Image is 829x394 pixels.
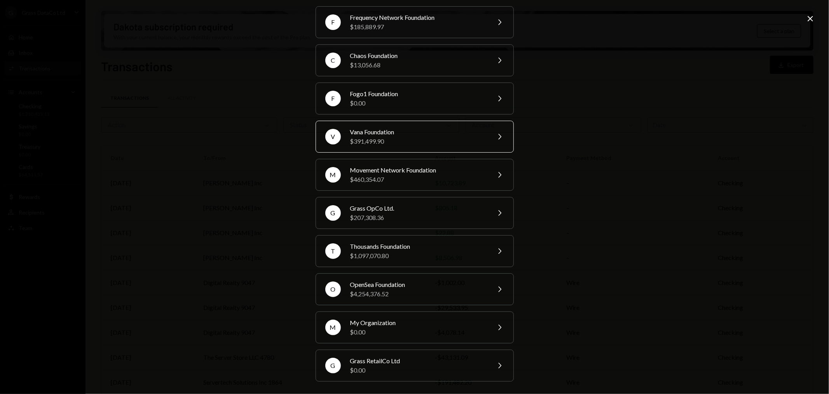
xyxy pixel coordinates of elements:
[350,60,485,70] div: $13,056.68
[316,235,514,267] button: TThousands Foundation$1,097,070.80
[350,13,485,22] div: Frequency Network Foundation
[316,159,514,191] button: MMovement Network Foundation$460,354.07
[350,175,485,184] div: $460,354.07
[350,280,485,289] div: OpenSea Foundation
[350,89,485,98] div: Fogo1 Foundation
[350,213,485,222] div: $207,308.36
[325,320,341,335] div: M
[316,273,514,305] button: OOpenSea Foundation$4,254,376.52
[325,243,341,259] div: T
[350,318,485,327] div: My Organization
[316,350,514,382] button: GGrass RetailCo Ltd$0.00
[325,53,341,68] div: C
[350,327,485,337] div: $0.00
[316,311,514,343] button: MMy Organization$0.00
[350,137,485,146] div: $391,499.90
[325,14,341,30] div: F
[325,167,341,183] div: M
[350,51,485,60] div: Chaos Foundation
[350,204,485,213] div: Grass OpCo Ltd.
[316,83,514,114] button: FFogo1 Foundation$0.00
[350,165,485,175] div: Movement Network Foundation
[350,127,485,137] div: Vana Foundation
[350,366,485,375] div: $0.00
[350,98,485,108] div: $0.00
[325,358,341,373] div: G
[350,251,485,260] div: $1,097,070.80
[350,22,485,32] div: $185,889.97
[316,197,514,229] button: GGrass OpCo Ltd.$207,308.36
[350,242,485,251] div: Thousands Foundation
[325,281,341,297] div: O
[316,44,514,76] button: CChaos Foundation$13,056.68
[350,356,485,366] div: Grass RetailCo Ltd
[316,6,514,38] button: FFrequency Network Foundation$185,889.97
[325,129,341,144] div: V
[350,289,485,299] div: $4,254,376.52
[325,205,341,221] div: G
[325,91,341,106] div: F
[316,121,514,153] button: VVana Foundation$391,499.90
